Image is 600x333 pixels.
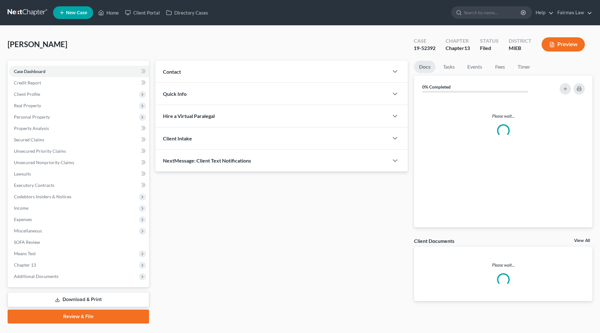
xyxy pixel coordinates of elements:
button: Preview [542,37,585,52]
div: Client Documents [414,237,454,244]
a: Help [532,7,554,18]
div: Chapter [446,45,470,52]
strong: 0% Completed [422,84,451,89]
span: Additional Documents [14,274,58,279]
a: Unsecured Nonpriority Claims [9,157,149,168]
span: Means Test [14,251,36,256]
a: Property Analysis [9,123,149,134]
span: Unsecured Nonpriority Claims [14,160,74,165]
a: Home [95,7,122,18]
span: Hire a Virtual Paralegal [163,113,215,119]
a: Tasks [438,61,460,73]
span: Executory Contracts [14,182,54,188]
span: Codebtors Insiders & Notices [14,194,71,199]
span: NextMessage: Client Text Notifications [163,157,251,163]
span: SOFA Review [14,239,40,245]
div: Chapter [446,37,470,45]
a: SOFA Review [9,237,149,248]
a: Client Portal [122,7,163,18]
span: Quick Info [163,91,187,97]
a: Fairmax Law [554,7,592,18]
a: Case Dashboard [9,66,149,77]
a: Review & File [8,310,149,324]
a: Download & Print [8,292,149,307]
span: Contact [163,69,181,75]
span: Lawsuits [14,171,31,176]
span: Miscellaneous [14,228,42,233]
span: Client Profile [14,91,40,97]
span: 13 [464,45,470,51]
span: New Case [66,10,87,15]
span: Property Analysis [14,126,49,131]
span: Case Dashboard [14,69,45,74]
div: Status [480,37,499,45]
a: Lawsuits [9,168,149,180]
div: District [509,37,531,45]
span: Chapter 13 [14,262,36,268]
a: Fees [490,61,510,73]
a: Docs [414,61,435,73]
span: Real Property [14,103,41,108]
span: Secured Claims [14,137,44,142]
span: Personal Property [14,114,50,120]
span: [PERSON_NAME] [8,40,67,49]
div: 19-52392 [414,45,435,52]
a: Events [462,61,487,73]
a: View All [574,238,590,243]
p: Please wait... [419,113,587,119]
span: Income [14,205,28,211]
a: Credit Report [9,77,149,89]
a: Executory Contracts [9,180,149,191]
a: Secured Claims [9,134,149,145]
div: MIEB [509,45,531,52]
span: Credit Report [14,80,41,85]
a: Unsecured Priority Claims [9,145,149,157]
span: Client Intake [163,135,192,141]
input: Search by name... [464,7,522,18]
span: Expenses [14,217,32,222]
a: Directory Cases [163,7,211,18]
div: Case [414,37,435,45]
p: Please wait... [414,262,592,268]
div: Filed [480,45,499,52]
a: Timer [513,61,535,73]
span: Unsecured Priority Claims [14,148,66,154]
